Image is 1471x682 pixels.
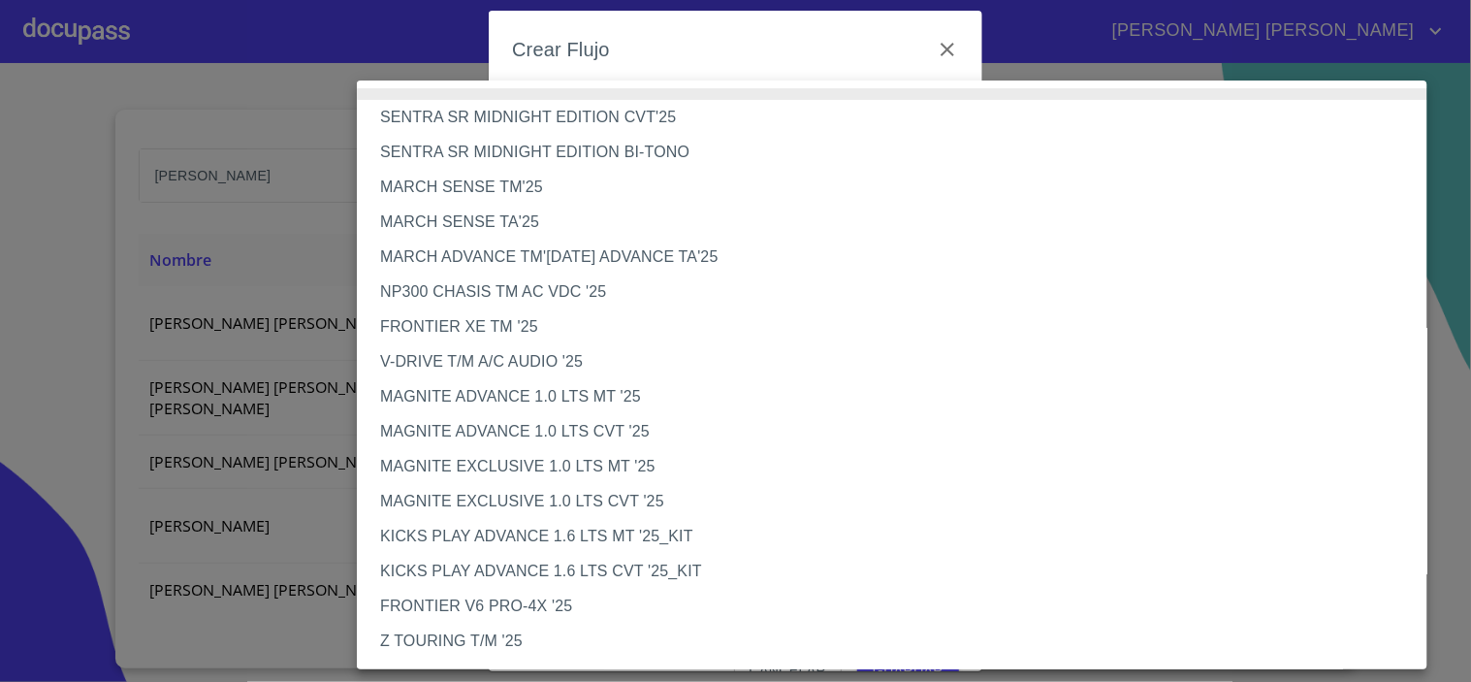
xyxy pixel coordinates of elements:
[357,100,1444,135] li: SENTRA SR MIDNIGHT EDITION CVT'25
[357,275,1444,309] li: NP300 CHASIS TM AC VDC '25
[357,414,1444,449] li: MAGNITE ADVANCE 1.0 LTS CVT '25
[357,344,1444,379] li: V-DRIVE T/M A/C AUDIO '25
[357,554,1444,589] li: KICKS PLAY ADVANCE 1.6 LTS CVT '25_KIT
[357,449,1444,484] li: MAGNITE EXCLUSIVE 1.0 LTS MT '25
[357,170,1444,205] li: MARCH SENSE TM'25
[357,135,1444,170] li: SENTRA SR MIDNIGHT EDITION BI-TONO
[357,589,1444,624] li: FRONTIER V6 PRO-4X '25
[357,379,1444,414] li: MAGNITE ADVANCE 1.0 LTS MT '25
[357,624,1444,659] li: Z TOURING T/M '25
[357,484,1444,519] li: MAGNITE EXCLUSIVE 1.0 LTS CVT '25
[357,205,1444,240] li: MARCH SENSE TA'25
[357,309,1444,344] li: FRONTIER XE TM '25
[357,519,1444,554] li: KICKS PLAY ADVANCE 1.6 LTS MT '25_KIT
[357,240,1444,275] li: MARCH ADVANCE TM'[DATE] ADVANCE TA'25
